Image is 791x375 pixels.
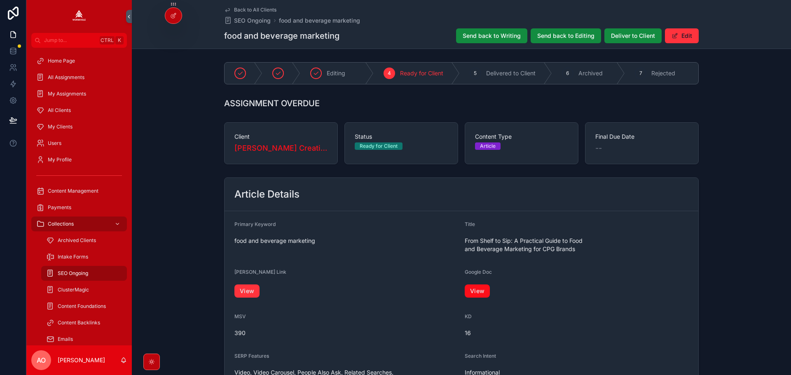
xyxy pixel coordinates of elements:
div: Ready for Client [360,142,398,150]
span: Users [48,140,61,147]
span: 4 [388,70,391,77]
span: My Assignments [48,91,86,97]
a: Home Page [31,54,127,68]
span: Final Due Date [595,133,688,141]
span: AO [37,355,46,365]
span: Ctrl [100,36,115,44]
span: Intake Forms [58,254,88,260]
a: Emails [41,332,127,347]
span: My Clients [48,123,73,130]
span: food and beverage marketing [234,237,458,245]
span: Payments [48,204,71,211]
a: [PERSON_NAME] Creative Food Photography [234,142,328,154]
span: Back to All Clients [234,7,276,13]
span: Google Doc [465,269,492,275]
button: Deliver to Client [604,28,662,43]
span: Search Intent [465,353,496,359]
a: Payments [31,200,127,215]
a: My Assignments [31,86,127,101]
span: Archived [578,69,603,77]
div: Article [480,142,496,150]
a: Content Backlinks [41,315,127,330]
a: food and beverage marketing [279,16,360,25]
button: Send back to Writing [456,28,527,43]
button: Jump to...CtrlK [31,33,127,48]
a: ClusterMagic [41,282,127,297]
a: Intake Forms [41,249,127,264]
span: 16 [465,329,688,337]
h1: food and beverage marketing [224,30,339,42]
span: Status [355,133,448,141]
span: Primary Keyword [234,221,276,227]
span: Rejected [651,69,675,77]
a: SEO Ongoing [41,266,127,281]
a: Back to All Clients [224,7,276,13]
span: MSV [234,313,246,319]
span: SERP Features [234,353,269,359]
span: Editing [327,69,345,77]
span: Send back to Writing [463,32,521,40]
span: Send back to Editing [537,32,594,40]
span: Home Page [48,58,75,64]
span: Content Foundations [58,303,106,310]
a: Content Foundations [41,299,127,314]
span: Content Management [48,188,98,194]
span: Delivered to Client [486,69,536,77]
a: My Profile [31,152,127,167]
span: All Clients [48,107,71,114]
a: View [465,284,490,298]
span: SEO Ongoing [58,270,88,277]
h1: ASSIGNMENT OVERDUE [224,98,320,109]
a: All Assignments [31,70,127,85]
span: Collections [48,221,74,227]
p: [PERSON_NAME] [58,356,105,364]
a: My Clients [31,119,127,134]
h2: Article Details [234,188,300,201]
a: Content Management [31,184,127,198]
a: All Clients [31,103,127,118]
button: Send back to Editing [531,28,601,43]
a: Collections [31,217,127,231]
span: My Profile [48,156,72,163]
span: -- [595,142,602,154]
span: 5 [474,70,477,77]
span: Ready for Client [400,69,443,77]
span: Title [465,221,475,227]
span: 390 [234,329,458,337]
a: Users [31,136,127,151]
span: Client [234,133,328,141]
span: KD [465,313,472,319]
a: View [234,284,260,298]
div: scrollable content [26,48,132,345]
span: [PERSON_NAME] Link [234,269,286,275]
span: SEO Ongoing [234,16,271,25]
span: From Shelf to Sip: A Practical Guide to Food and Beverage Marketing for CPG Brands [465,237,688,253]
span: Content Type [475,133,568,141]
button: Edit [665,28,699,43]
span: Content Backlinks [58,319,100,326]
a: Archived Clients [41,233,127,248]
img: App logo [73,10,86,23]
span: All Assignments [48,74,84,81]
span: Emails [58,336,73,342]
a: SEO Ongoing [224,16,271,25]
span: Archived Clients [58,237,96,244]
span: Jump to... [44,37,96,44]
span: 6 [566,70,569,77]
span: K [116,37,123,44]
span: 7 [639,70,642,77]
span: Deliver to Client [611,32,655,40]
span: ClusterMagic [58,286,89,293]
